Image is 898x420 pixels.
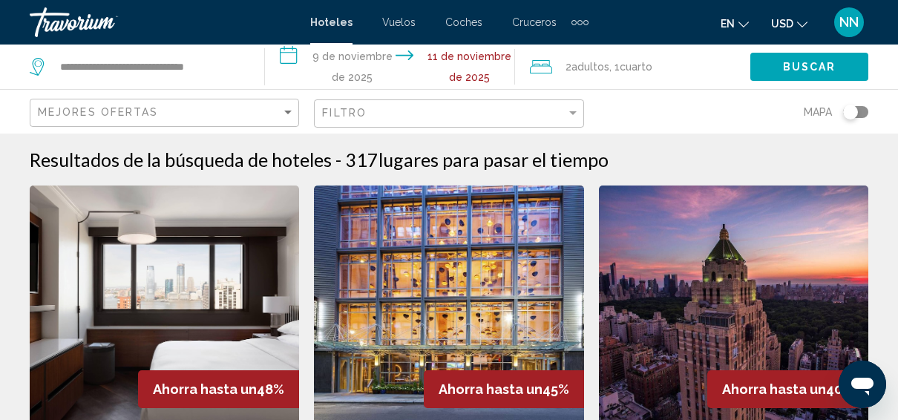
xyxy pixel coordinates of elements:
div: 48% [138,370,299,408]
a: Coches [445,16,482,28]
span: lugares para pasar el tiempo [378,148,609,171]
button: Buscar [750,53,868,80]
span: USD [771,18,793,30]
span: Adultos [571,61,609,73]
button: Alternar mapa [832,105,868,119]
div: 40% [707,370,868,408]
a: Vuelos [382,16,416,28]
h2: 317 [345,148,609,171]
button: Elementos de navegación adicionales [571,10,589,34]
span: Buscar [783,62,836,73]
iframe: Botón para iniciar la ventana de mensajería [839,361,886,408]
button: Menú de usuario [830,7,868,38]
h1: Resultados de la búsqueda de hoteles [30,148,332,171]
a: Hoteles [310,16,353,28]
button: Filtro [314,99,583,129]
a: Cruceros [512,16,557,28]
font: 2 [566,61,571,73]
button: Cambiar moneda [771,13,807,34]
span: Ahorra hasta un [439,381,543,397]
span: Mapa [804,102,832,122]
button: Fecha de entrada: 9 nov 2025 Fecha de salida: 11 nov 2025 [265,45,515,89]
button: Cambiar idioma [721,13,749,34]
span: NN [839,15,859,30]
mat-select: Ordenar por [38,107,295,119]
button: Viajeros: 2 adultos, 0 niños [515,45,750,89]
span: Ahorra hasta un [722,381,826,397]
a: Travorium [30,7,295,37]
span: - [335,148,341,171]
span: Cuarto [620,61,652,73]
font: , 1 [609,61,620,73]
div: 45% [424,370,584,408]
span: Ahorra hasta un [153,381,257,397]
span: Mejores ofertas [38,106,159,118]
span: en [721,18,735,30]
span: Filtro [322,107,367,119]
